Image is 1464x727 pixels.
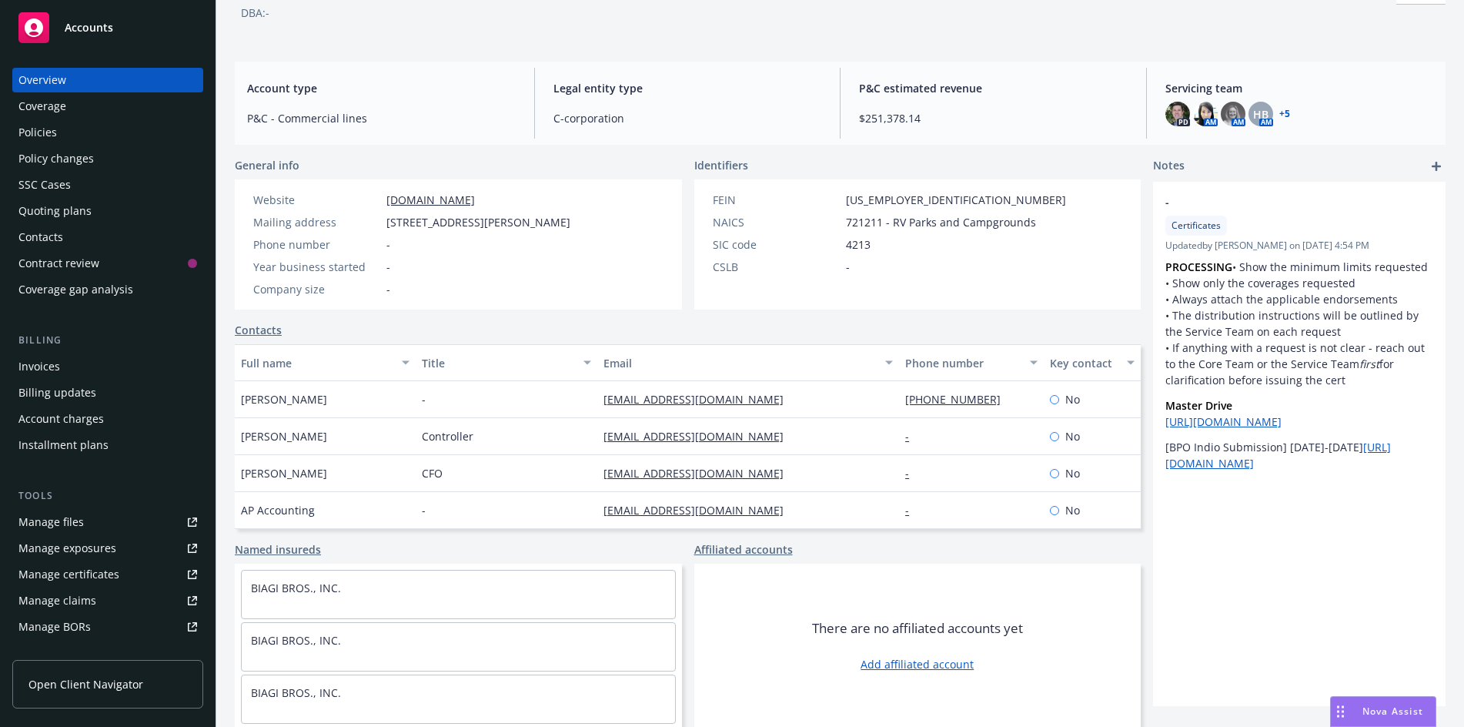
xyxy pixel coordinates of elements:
[12,6,203,49] a: Accounts
[386,281,390,297] span: -
[253,214,380,230] div: Mailing address
[905,466,921,481] a: -
[1153,182,1446,484] div: -CertificatesUpdatedby [PERSON_NAME] on [DATE] 4:54 PMPROCESSING• Show the minimum limits request...
[1165,414,1282,429] a: [URL][DOMAIN_NAME]
[603,392,796,407] a: [EMAIL_ADDRESS][DOMAIN_NAME]
[905,503,921,518] a: -
[846,259,850,275] span: -
[899,344,1044,381] button: Phone number
[241,355,393,371] div: Full name
[253,236,380,253] div: Phone number
[905,392,1013,407] a: [PHONE_NUMBER]
[18,277,133,302] div: Coverage gap analysis
[713,236,840,253] div: SIC code
[846,192,1066,208] span: [US_EMPLOYER_IDENTIFICATION_NUMBER]
[846,236,871,253] span: 4213
[1331,697,1350,726] div: Drag to move
[1165,259,1433,388] p: • Show the minimum limits requested • Show only the coverages requested • Always attach the appli...
[553,80,822,96] span: Legal entity type
[241,391,327,407] span: [PERSON_NAME]
[905,355,1021,371] div: Phone number
[1172,219,1221,233] span: Certificates
[18,380,96,405] div: Billing updates
[12,407,203,431] a: Account charges
[12,199,203,223] a: Quoting plans
[12,277,203,302] a: Coverage gap analysis
[12,333,203,348] div: Billing
[18,94,66,119] div: Coverage
[422,355,573,371] div: Title
[28,676,143,692] span: Open Client Navigator
[861,656,974,672] a: Add affiliated account
[12,588,203,613] a: Manage claims
[386,214,570,230] span: [STREET_ADDRESS][PERSON_NAME]
[12,433,203,457] a: Installment plans
[386,236,390,253] span: -
[12,536,203,561] a: Manage exposures
[241,428,327,444] span: [PERSON_NAME]
[12,562,203,587] a: Manage certificates
[1165,239,1433,253] span: Updated by [PERSON_NAME] on [DATE] 4:54 PM
[247,80,516,96] span: Account type
[1193,102,1218,126] img: photo
[1065,465,1080,481] span: No
[241,5,269,21] div: DBA: -
[603,466,796,481] a: [EMAIL_ADDRESS][DOMAIN_NAME]
[12,510,203,534] a: Manage files
[1065,502,1080,518] span: No
[251,581,341,595] a: BIAGI BROS., INC.
[12,488,203,504] div: Tools
[12,354,203,379] a: Invoices
[18,354,60,379] div: Invoices
[1165,194,1393,210] span: -
[1153,157,1185,176] span: Notes
[12,68,203,92] a: Overview
[1165,260,1232,274] strong: PROCESSING
[18,68,66,92] div: Overview
[251,685,341,700] a: BIAGI BROS., INC.
[12,94,203,119] a: Coverage
[18,407,104,431] div: Account charges
[1253,106,1268,122] span: HB
[235,541,321,558] a: Named insureds
[12,641,203,665] a: Summary of insurance
[1165,102,1190,126] img: photo
[905,429,921,444] a: -
[18,536,116,561] div: Manage exposures
[253,259,380,275] div: Year business started
[603,429,796,444] a: [EMAIL_ADDRESS][DOMAIN_NAME]
[1044,344,1141,381] button: Key contact
[253,281,380,297] div: Company size
[713,192,840,208] div: FEIN
[12,225,203,250] a: Contacts
[1165,439,1433,471] p: [BPO Indio Submission] [DATE]-[DATE]
[18,588,96,613] div: Manage claims
[422,502,426,518] span: -
[1165,80,1434,96] span: Servicing team
[235,344,416,381] button: Full name
[812,619,1023,638] span: There are no affiliated accounts yet
[12,380,203,405] a: Billing updates
[247,110,516,126] span: P&C - Commercial lines
[859,110,1128,126] span: $251,378.14
[603,503,796,518] a: [EMAIL_ADDRESS][DOMAIN_NAME]
[422,391,426,407] span: -
[1427,157,1446,176] a: add
[18,146,94,171] div: Policy changes
[251,633,341,648] a: BIAGI BROS., INC.
[12,120,203,145] a: Policies
[1359,357,1379,371] em: first
[18,510,84,534] div: Manage files
[422,428,473,444] span: Controller
[422,465,443,481] span: CFO
[386,193,475,207] a: [DOMAIN_NAME]
[241,502,315,518] span: AP Accounting
[18,615,91,639] div: Manage BORs
[18,225,63,250] div: Contacts
[1065,391,1080,407] span: No
[694,541,793,558] a: Affiliated accounts
[12,173,203,197] a: SSC Cases
[1330,696,1436,727] button: Nova Assist
[713,259,840,275] div: CSLB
